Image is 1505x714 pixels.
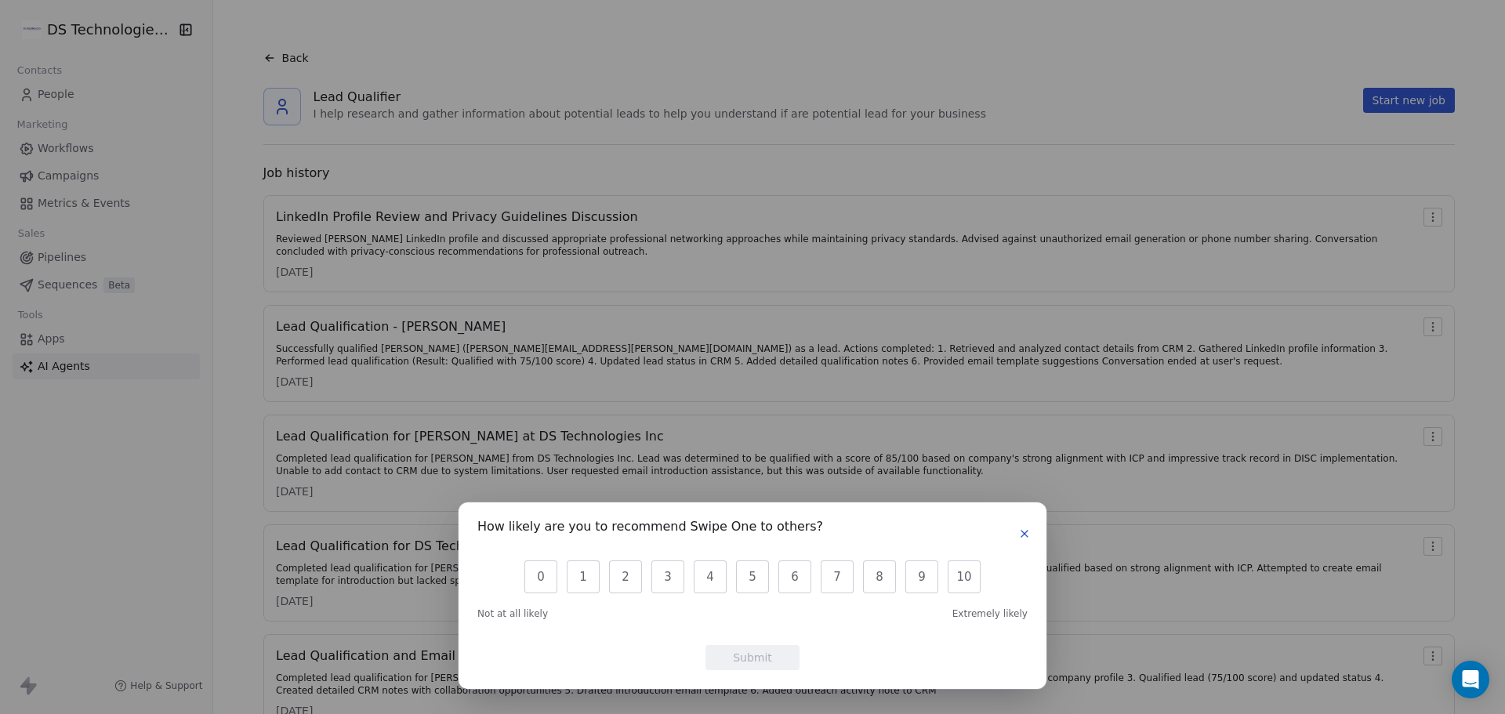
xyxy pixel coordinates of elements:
button: 8 [863,560,896,593]
button: 0 [524,560,557,593]
span: Not at all likely [477,607,548,620]
button: 1 [567,560,600,593]
button: 5 [736,560,769,593]
button: 10 [948,560,981,593]
button: Submit [705,645,800,670]
button: 7 [821,560,854,593]
button: 9 [905,560,938,593]
button: 4 [694,560,727,593]
button: 6 [778,560,811,593]
button: 3 [651,560,684,593]
button: 2 [609,560,642,593]
span: Extremely likely [952,607,1028,620]
h1: How likely are you to recommend Swipe One to others? [477,521,823,537]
